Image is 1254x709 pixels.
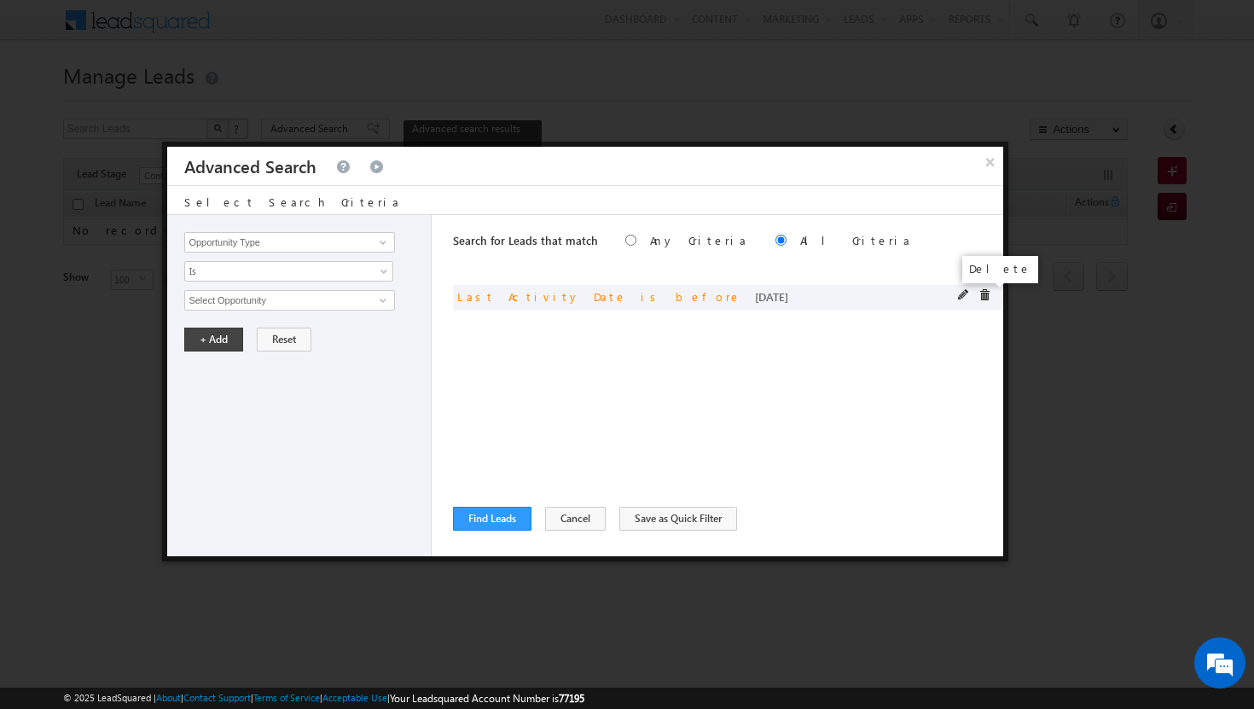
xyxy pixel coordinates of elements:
span: Select Search Criteria [184,195,401,209]
a: Show All Items [370,234,392,251]
a: Acceptable Use [322,692,387,703]
h3: Advanced Search [184,147,316,185]
a: Is [184,261,393,282]
button: Reset [257,328,311,352]
textarea: Type your message and hit 'Enter' [22,158,311,511]
label: Any Criteria [650,233,748,247]
span: Search for Leads that match [453,233,598,247]
em: Start Chat [232,526,310,549]
span: [DATE] [755,289,788,304]
a: Contact Support [183,692,251,703]
a: About [156,692,181,703]
button: Find Leads [453,507,531,531]
label: All Criteria [800,233,912,247]
div: Delete [962,256,1038,283]
input: Type to Search [184,232,394,253]
span: © 2025 LeadSquared | | | | | [63,690,584,706]
span: Is [185,264,370,279]
button: Cancel [545,507,606,531]
span: is before [641,289,741,304]
button: × [977,147,1004,177]
a: Show All Items [370,292,392,309]
input: Type to Search [184,290,394,311]
span: 77195 [559,692,584,705]
img: d_60004797649_company_0_60004797649 [29,90,72,112]
span: Last Activity Date [457,289,627,304]
button: Save as Quick Filter [619,507,737,531]
button: + Add [184,328,243,352]
div: Minimize live chat window [280,9,321,49]
div: Chat with us now [89,90,287,112]
a: Terms of Service [253,692,320,703]
span: Your Leadsquared Account Number is [390,692,584,705]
